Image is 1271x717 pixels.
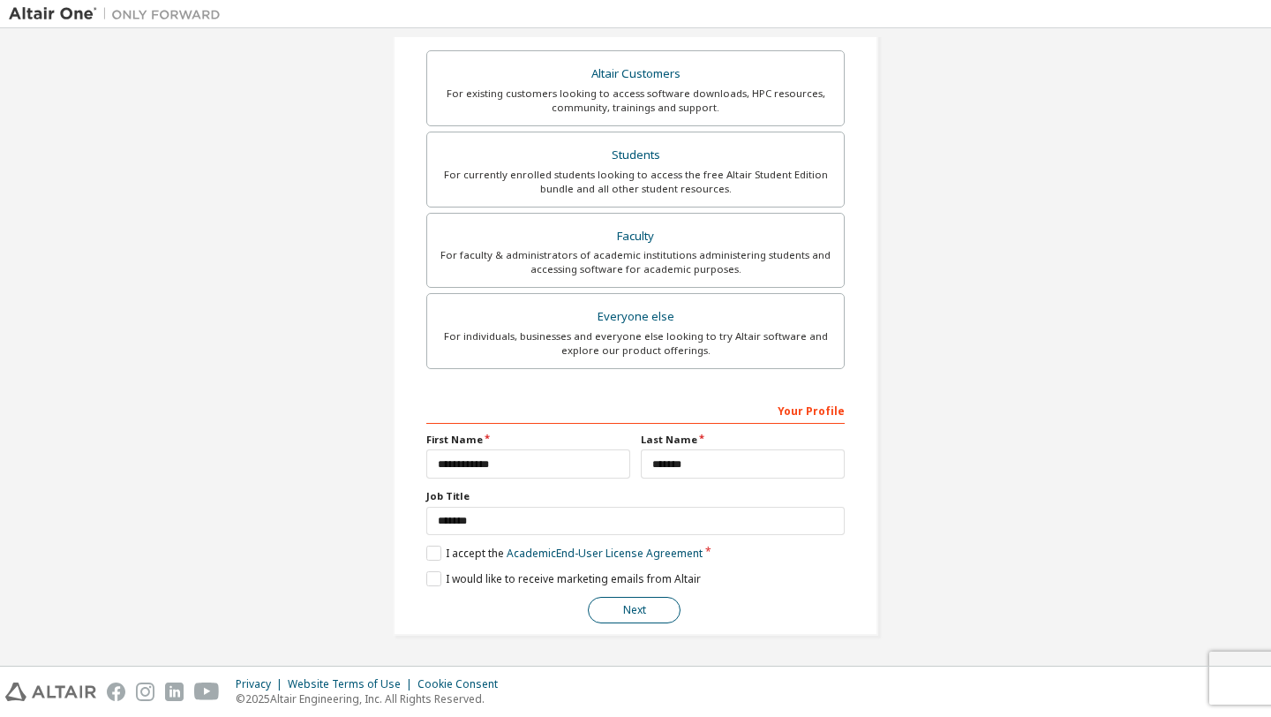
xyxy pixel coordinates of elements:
[438,305,833,329] div: Everyone else
[417,677,508,691] div: Cookie Consent
[426,546,703,561] label: I accept the
[136,683,154,701] img: instagram.svg
[288,677,417,691] div: Website Terms of Use
[236,677,288,691] div: Privacy
[426,489,845,503] label: Job Title
[236,691,508,706] p: © 2025 Altair Engineering, Inc. All Rights Reserved.
[426,433,630,447] label: First Name
[426,571,701,586] label: I would like to receive marketing emails from Altair
[438,224,833,249] div: Faculty
[107,683,125,701] img: facebook.svg
[194,683,220,701] img: youtube.svg
[507,546,703,561] a: Academic End-User License Agreement
[165,683,184,701] img: linkedin.svg
[438,143,833,168] div: Students
[438,87,833,115] div: For existing customers looking to access software downloads, HPC resources, community, trainings ...
[438,329,833,358] div: For individuals, businesses and everyone else looking to try Altair software and explore our prod...
[9,5,229,23] img: Altair One
[438,62,833,87] div: Altair Customers
[426,396,845,424] div: Your Profile
[641,433,845,447] label: Last Name
[588,597,681,623] button: Next
[438,248,833,276] div: For faculty & administrators of academic institutions administering students and accessing softwa...
[438,168,833,196] div: For currently enrolled students looking to access the free Altair Student Edition bundle and all ...
[5,683,96,701] img: altair_logo.svg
